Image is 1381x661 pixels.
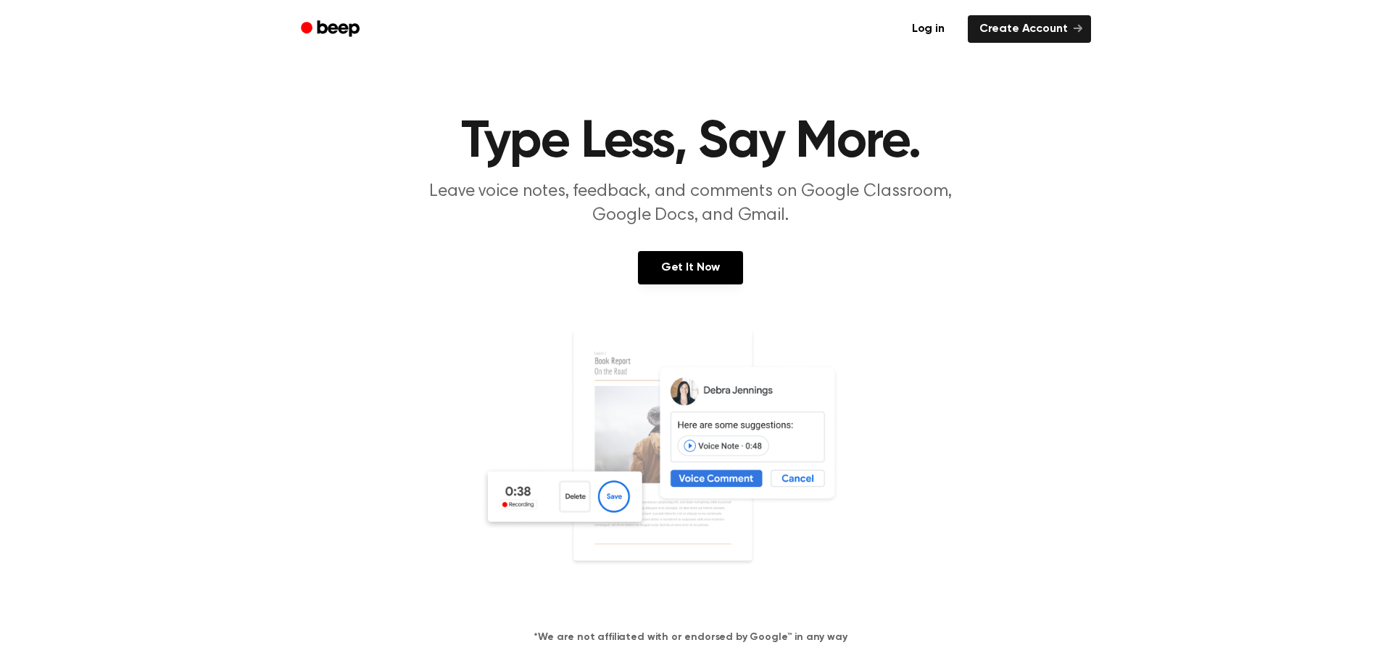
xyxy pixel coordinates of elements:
[897,12,959,46] a: Log in
[17,630,1364,645] h4: *We are not affiliated with or endorsed by Google™ in any way
[481,328,901,607] img: Voice Comments on Docs and Recording Widget
[412,180,969,228] p: Leave voice notes, feedback, and comments on Google Classroom, Google Docs, and Gmail.
[968,15,1091,43] a: Create Account
[320,116,1062,168] h1: Type Less, Say More.
[638,251,743,284] a: Get It Now
[291,15,373,44] a: Beep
